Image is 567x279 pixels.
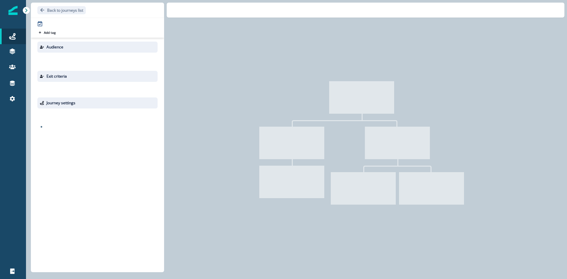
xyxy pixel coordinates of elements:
img: Inflection [8,6,18,15]
p: Journey settings [46,100,75,106]
p: Audience [46,44,63,50]
button: Go back [37,6,86,14]
button: Add tag [37,30,57,35]
p: Add tag [44,31,56,34]
p: Back to journeys list [47,7,83,13]
p: Exit criteria [46,73,67,79]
